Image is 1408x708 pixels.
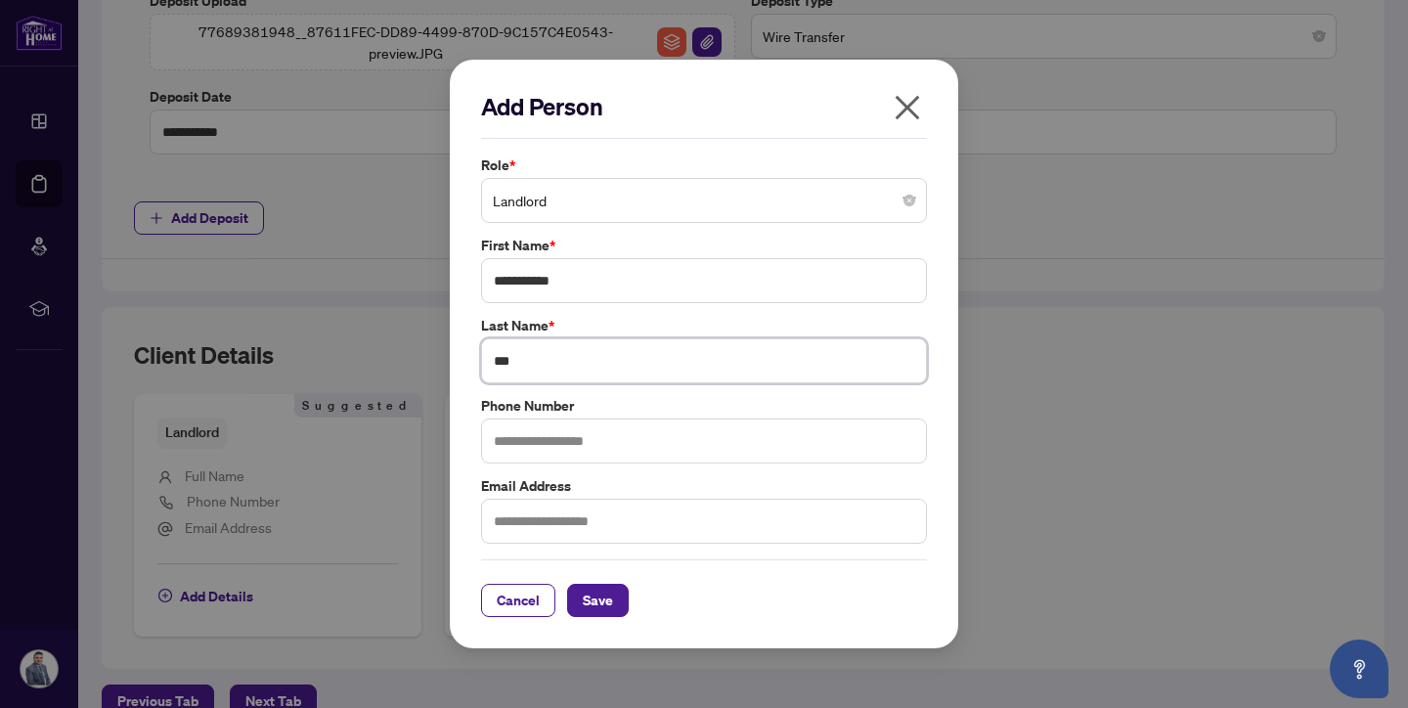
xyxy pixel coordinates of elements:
button: Save [567,584,629,617]
span: close [892,92,923,123]
span: close-circle [903,195,915,206]
label: Email Address [481,475,927,497]
label: Role [481,155,927,176]
span: Landlord [493,182,915,219]
span: Cancel [497,585,540,616]
span: Save [583,585,613,616]
h2: Add Person [481,91,927,122]
button: Cancel [481,584,555,617]
label: First Name [481,235,927,256]
label: Last Name [481,315,927,336]
button: Open asap [1330,640,1388,698]
label: Phone Number [481,395,927,417]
